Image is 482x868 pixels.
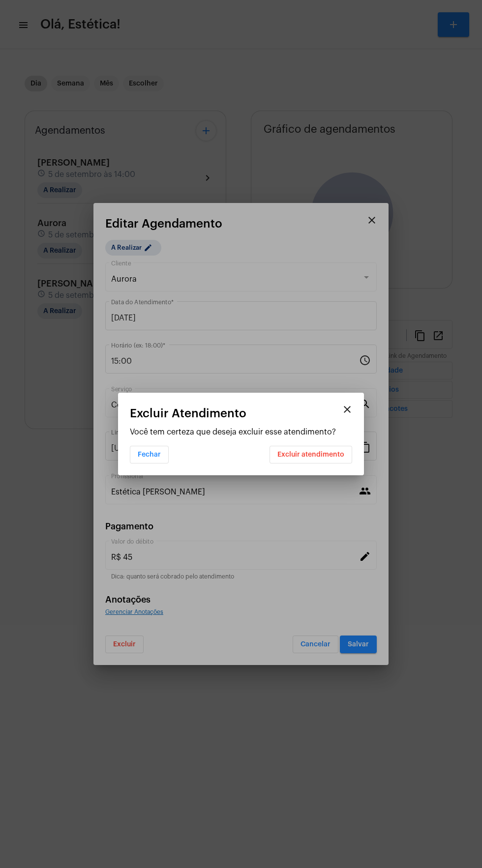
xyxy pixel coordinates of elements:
span: Fechar [138,451,161,458]
p: Você tem certeza que deseja excluir esse atendimento? [130,428,352,436]
span: Excluir Atendimento [130,407,246,420]
button: Excluir atendimento [270,446,352,463]
span: Excluir atendimento [277,451,344,458]
button: Fechar [130,446,169,463]
mat-icon: close [341,404,353,415]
